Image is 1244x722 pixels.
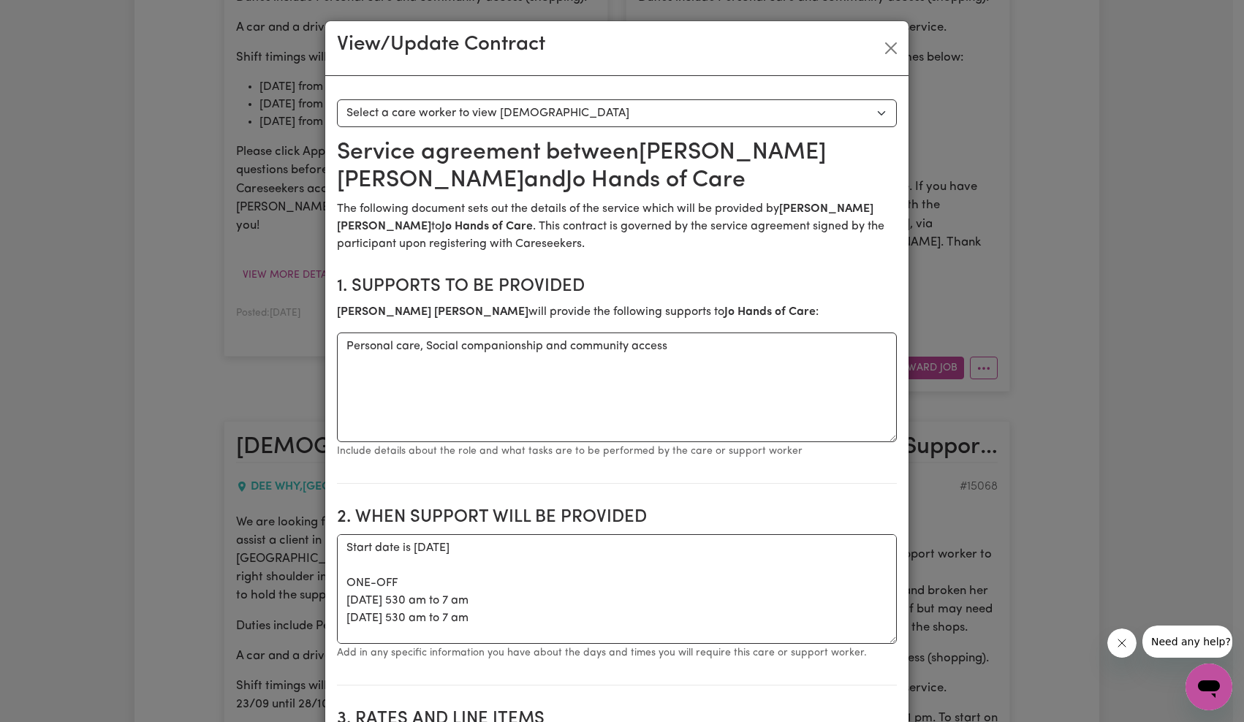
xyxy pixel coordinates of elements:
[337,446,803,457] small: Include details about the role and what tasks are to be performed by the care or support worker
[441,221,533,232] b: Jo Hands of Care
[337,332,897,442] textarea: Personal care, Social companionship and community access
[1186,664,1232,710] iframe: Button to launch messaging window
[337,200,897,253] p: The following document sets out the details of the service which will be provided by to . This co...
[337,303,897,321] p: will provide the following supports to :
[337,306,528,318] b: [PERSON_NAME] [PERSON_NAME]
[337,139,897,195] h2: Service agreement between [PERSON_NAME] [PERSON_NAME] and Jo Hands of Care
[724,306,816,318] b: Jo Hands of Care
[879,37,903,60] button: Close
[337,276,897,297] h2: 1. Supports to be provided
[1107,628,1137,658] iframe: Close message
[337,33,545,58] h3: View/Update Contract
[337,507,897,528] h2: 2. When support will be provided
[337,534,897,644] textarea: Start date is [DATE] ONE-OFF [DATE] 530 am to 7 am [DATE] 530 am to 7 am ONGOING 07/10 to [DATE] ...
[337,647,867,658] small: Add in any specific information you have about the days and times you will require this care or s...
[1142,626,1232,658] iframe: Message from company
